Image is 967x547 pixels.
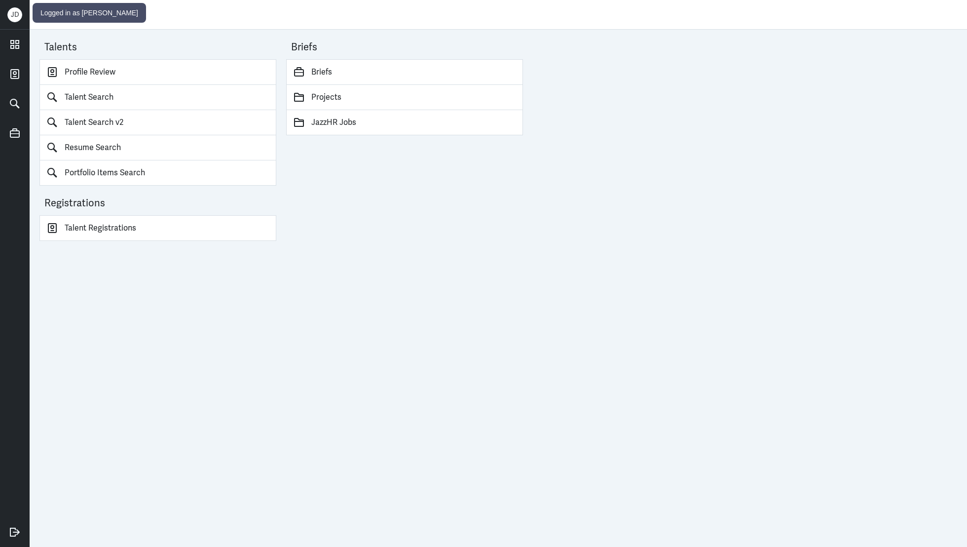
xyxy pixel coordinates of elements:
div: Dashboard [39,5,957,24]
a: Portfolio Items Search [39,160,276,186]
p: Logged in as [PERSON_NAME] [40,7,138,19]
a: Profile Review [39,59,276,85]
div: J D [7,7,22,22]
a: Talent Search v2 [39,110,276,135]
a: Talent Search [39,85,276,110]
a: Talent Registrations [39,215,276,241]
div: Talents [44,39,276,59]
a: JazzHR Jobs [286,110,523,135]
a: Briefs [286,59,523,85]
div: Briefs [291,39,523,59]
div: Registrations [44,195,276,215]
a: Resume Search [39,135,276,160]
a: Projects [286,85,523,110]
